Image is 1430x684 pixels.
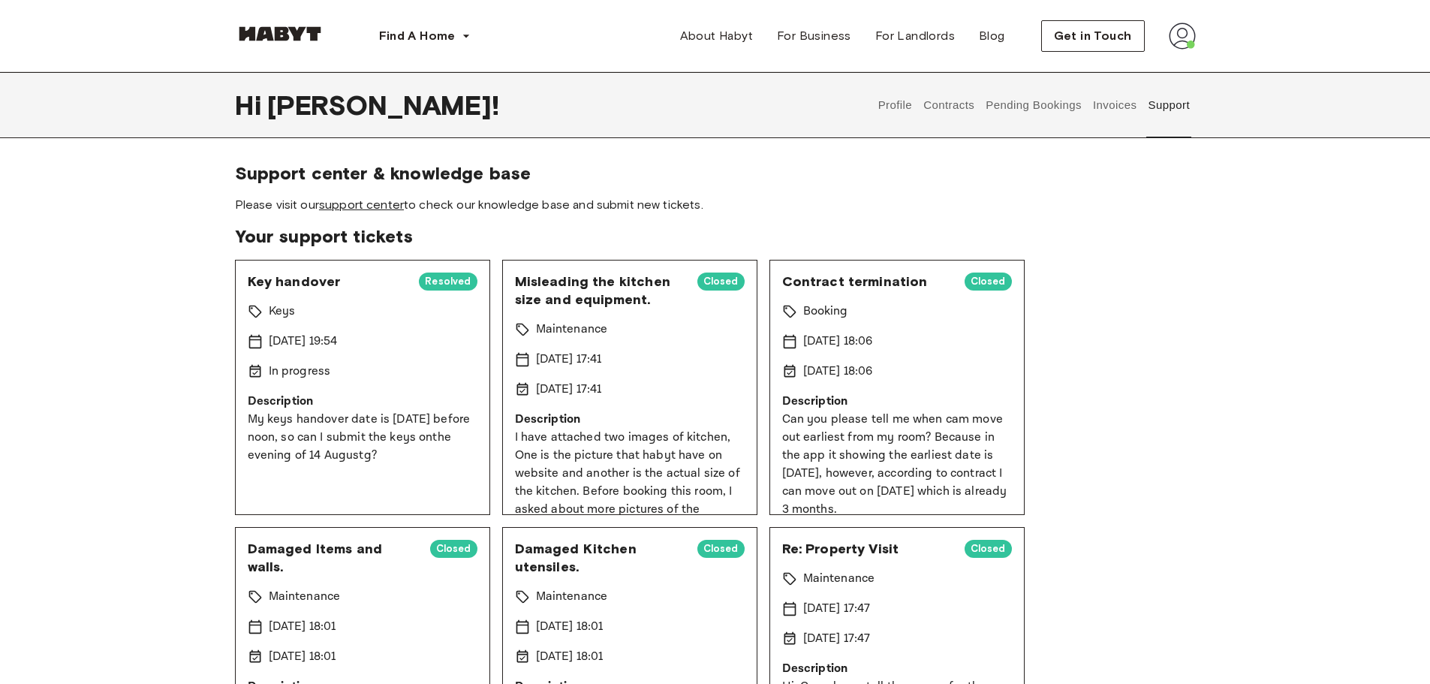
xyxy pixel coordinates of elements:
[680,27,753,45] span: About Habyt
[235,197,1196,213] span: Please visit our to check our knowledge base and submit new tickets.
[965,274,1012,289] span: Closed
[872,72,1195,138] div: user profile tabs
[235,162,1196,185] span: Support center & knowledge base
[379,27,456,45] span: Find A Home
[248,540,418,576] span: Damaged Items and walls.
[269,303,296,321] p: Keys
[777,27,851,45] span: For Business
[782,660,1012,678] p: Description
[248,393,477,411] p: Description
[765,21,863,51] a: For Business
[782,273,953,291] span: Contract termination
[515,273,685,309] span: Misleading the kitchen size and equipment.
[979,27,1005,45] span: Blog
[515,411,745,429] p: Description
[965,541,1012,556] span: Closed
[536,618,604,636] p: [DATE] 18:01
[984,72,1084,138] button: Pending Bookings
[248,273,408,291] span: Key handover
[876,72,914,138] button: Profile
[967,21,1017,51] a: Blog
[267,89,499,121] span: [PERSON_NAME] !
[875,27,955,45] span: For Landlords
[697,274,745,289] span: Closed
[1054,27,1132,45] span: Get in Touch
[782,540,953,558] span: Re: Property Visit
[319,197,404,212] a: support center
[536,648,604,666] p: [DATE] 18:01
[782,393,1012,411] p: Description
[269,363,331,381] p: In progress
[536,351,602,369] p: [DATE] 17:41
[235,225,1196,248] span: Your support tickets
[269,333,338,351] p: [DATE] 19:54
[782,411,1012,519] p: Can you please tell me when cam move out earliest from my room? Because in the app it showing the...
[922,72,977,138] button: Contracts
[269,618,336,636] p: [DATE] 18:01
[419,274,477,289] span: Resolved
[1041,20,1145,52] button: Get in Touch
[536,588,608,606] p: Maintenance
[515,540,685,576] span: Damaged Kitchen utensiles.
[803,333,873,351] p: [DATE] 18:06
[668,21,765,51] a: About Habyt
[803,570,875,588] p: Maintenance
[1169,23,1196,50] img: avatar
[430,541,477,556] span: Closed
[1091,72,1138,138] button: Invoices
[803,630,871,648] p: [DATE] 17:47
[235,89,267,121] span: Hi
[269,648,336,666] p: [DATE] 18:01
[1146,72,1192,138] button: Support
[863,21,967,51] a: For Landlords
[536,381,602,399] p: [DATE] 17:41
[367,21,483,51] button: Find A Home
[536,321,608,339] p: Maintenance
[269,588,341,606] p: Maintenance
[697,541,745,556] span: Closed
[803,303,848,321] p: Booking
[248,411,477,465] p: My keys handover date is [DATE] before noon, so can I submit the keys onthe evening of 14 Augustg?
[803,600,871,618] p: [DATE] 17:47
[803,363,873,381] p: [DATE] 18:06
[235,26,325,41] img: Habyt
